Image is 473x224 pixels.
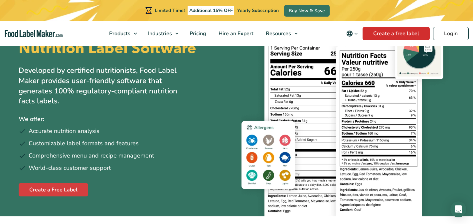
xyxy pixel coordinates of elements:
[184,21,211,46] a: Pricing
[29,151,154,160] span: Comprehensive menu and recipe management
[19,183,88,196] a: Create a Free Label
[19,22,231,57] h1: Easy and Compliant Nutrition Label Software
[188,6,235,15] span: Additional 15% OFF
[29,127,99,136] span: Accurate nutrition analysis
[188,30,207,37] span: Pricing
[260,21,301,46] a: Resources
[284,5,330,17] a: Buy Now & Save
[217,30,254,37] span: Hire an Expert
[213,21,258,46] a: Hire an Expert
[155,7,185,14] span: Limited Time!
[29,164,111,172] span: World-class customer support
[19,65,192,106] p: Developed by certified nutritionists, Food Label Maker provides user-friendly software that gener...
[264,30,292,37] span: Resources
[146,30,173,37] span: Industries
[5,30,63,38] a: Food Label Maker homepage
[342,27,363,40] button: Change language
[450,201,466,217] div: Open Intercom Messenger
[29,139,139,148] span: Customizable label formats and features
[237,7,279,14] span: Yearly Subscription
[433,27,469,40] a: Login
[19,114,232,124] p: We offer:
[103,21,140,46] a: Products
[142,21,182,46] a: Industries
[107,30,131,37] span: Products
[363,27,430,40] a: Create a free label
